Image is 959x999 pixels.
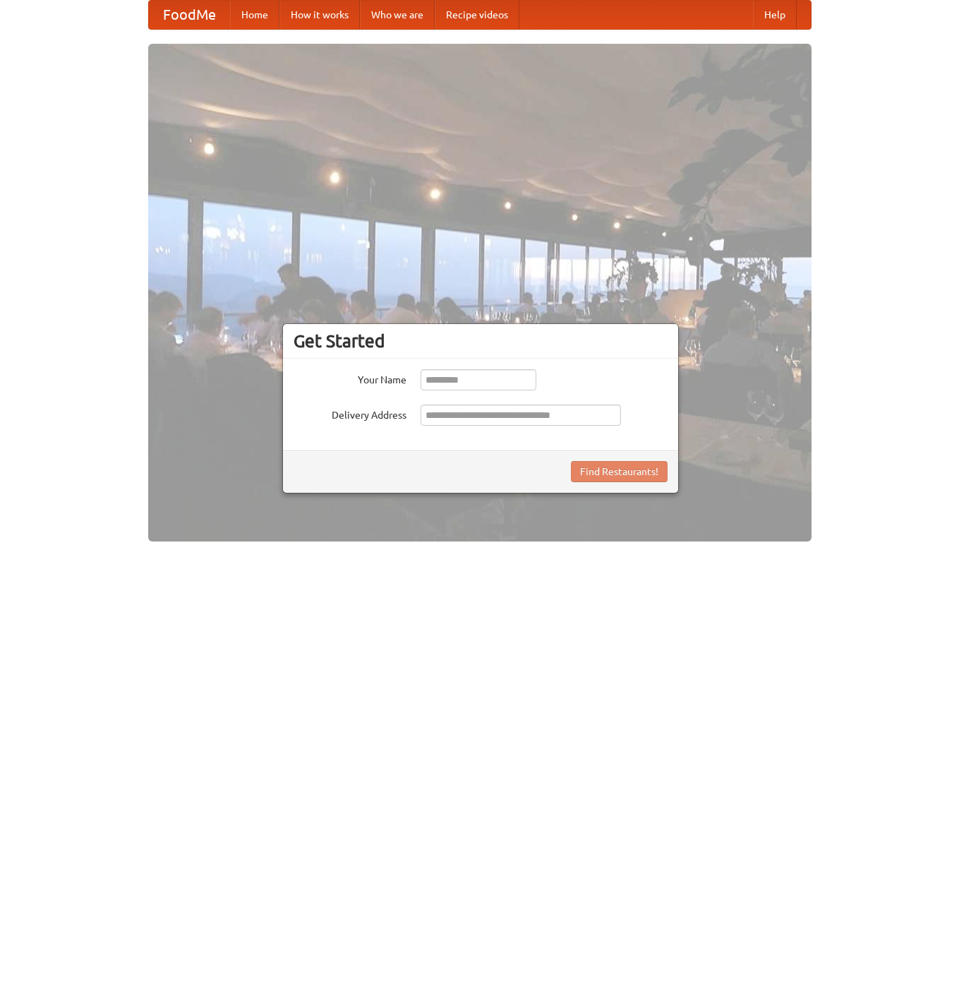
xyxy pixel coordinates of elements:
[149,1,230,29] a: FoodMe
[360,1,435,29] a: Who we are
[294,330,668,352] h3: Get Started
[294,369,406,387] label: Your Name
[571,461,668,482] button: Find Restaurants!
[435,1,519,29] a: Recipe videos
[753,1,797,29] a: Help
[230,1,279,29] a: Home
[279,1,360,29] a: How it works
[294,405,406,422] label: Delivery Address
